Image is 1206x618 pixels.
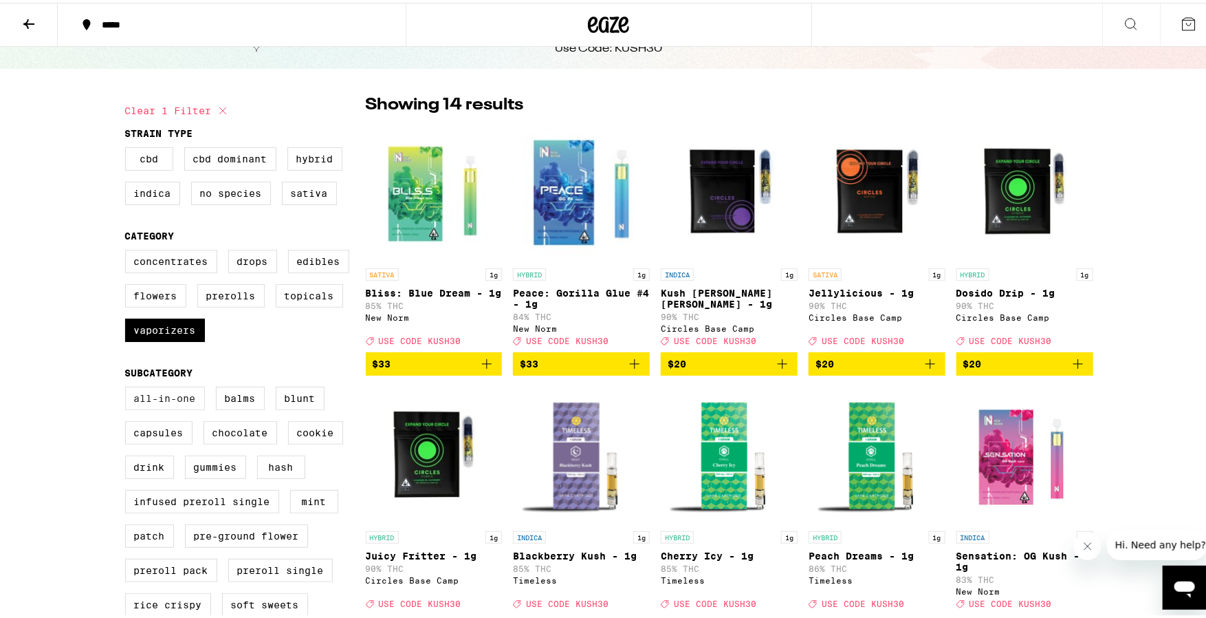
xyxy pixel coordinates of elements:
span: $33 [373,356,391,367]
p: Juicy Fritter - 1g [366,548,503,559]
p: 85% THC [661,562,798,571]
p: Sensation: OG Kush - 1g [956,548,1093,570]
p: 1g [929,266,945,278]
p: 86% THC [809,562,945,571]
p: HYBRID [956,266,989,278]
p: Bliss: Blue Dream - 1g [366,285,503,296]
p: 1g [1077,266,1093,278]
label: Prerolls [197,281,265,305]
p: Peach Dreams - 1g [809,548,945,559]
p: SATIVA [366,266,399,278]
div: Use Code: KUSH30 [556,39,663,54]
p: Peace: Gorilla Glue #4 - 1g [513,285,650,307]
p: 1g [781,529,798,541]
label: Sativa [282,179,337,202]
p: HYBRID [661,529,694,541]
a: Open page for Juicy Fritter - 1g from Circles Base Camp [366,384,503,612]
span: USE CODE KUSH30 [526,597,609,606]
p: 1g [485,266,502,278]
label: Preroll Pack [125,556,217,579]
span: USE CODE KUSH30 [674,597,756,606]
button: Add to bag [809,350,945,373]
p: Kush [PERSON_NAME] [PERSON_NAME] - 1g [661,285,798,307]
a: Open page for Bliss: Blue Dream - 1g from New Norm [366,121,503,350]
span: USE CODE KUSH30 [822,597,904,606]
a: Open page for Blackberry Kush - 1g from Timeless [513,384,650,612]
p: INDICA [661,266,694,278]
label: Topicals [276,281,343,305]
label: Vaporizers [125,316,205,339]
legend: Strain Type [125,125,193,136]
a: Open page for Peach Dreams - 1g from Timeless [809,384,945,612]
img: Circles Base Camp - Kush Berry Bliss - 1g [661,121,798,259]
a: Open page for Jellylicious - 1g from Circles Base Camp [809,121,945,350]
div: Timeless [661,573,798,582]
span: $33 [520,356,538,367]
p: 85% THC [513,562,650,571]
div: New Norm [366,310,503,319]
span: $20 [963,356,982,367]
p: SATIVA [809,266,842,278]
div: Circles Base Camp [956,310,1093,319]
div: Timeless [513,573,650,582]
img: New Norm - Bliss: Blue Dream - 1g [366,121,503,259]
button: Add to bag [956,350,1093,373]
label: Pre-ground Flower [185,522,308,545]
span: USE CODE KUSH30 [969,334,1052,343]
p: 1g [781,266,798,278]
label: Soft Sweets [222,590,308,614]
p: INDICA [513,529,546,541]
iframe: Close message [1074,530,1101,557]
p: HYBRID [366,529,399,541]
label: Capsules [125,418,193,442]
p: 90% THC [809,299,945,308]
p: 90% THC [366,562,503,571]
span: USE CODE KUSH30 [379,597,461,606]
label: Infused Preroll Single [125,487,279,511]
label: CBD Dominant [184,145,276,168]
label: No Species [191,179,271,202]
span: USE CODE KUSH30 [674,334,756,343]
label: Gummies [185,453,246,476]
legend: Subcategory [125,365,193,376]
p: 1g [929,529,945,541]
label: Indica [125,179,180,202]
p: 90% THC [661,310,798,319]
label: Mint [290,487,338,511]
label: Hash [257,453,305,476]
button: Add to bag [366,350,503,373]
a: Open page for Kush Berry Bliss - 1g from Circles Base Camp [661,121,798,350]
button: Add to bag [661,350,798,373]
p: 1g [633,266,650,278]
span: USE CODE KUSH30 [822,334,904,343]
div: Circles Base Camp [809,310,945,319]
label: Rice Crispy [125,590,211,614]
legend: Category [125,228,175,239]
p: HYBRID [809,529,842,541]
div: Timeless [809,573,945,582]
label: Cookie [288,418,343,442]
p: Jellylicious - 1g [809,285,945,296]
a: Open page for Cherry Icy - 1g from Timeless [661,384,798,612]
div: Circles Base Camp [661,321,798,330]
p: HYBRID [513,266,546,278]
span: $20 [668,356,686,367]
p: Blackberry Kush - 1g [513,548,650,559]
p: Showing 14 results [366,91,524,114]
p: 1g [485,529,502,541]
button: Clear 1 filter [125,91,231,125]
div: New Norm [513,321,650,330]
a: Open page for Sensation: OG Kush - 1g from New Norm [956,384,1093,612]
img: Timeless - Peach Dreams - 1g [809,384,945,522]
label: Hybrid [287,145,342,168]
img: Timeless - Cherry Icy - 1g [661,384,798,522]
p: Cherry Icy - 1g [661,548,798,559]
img: New Norm - Sensation: OG Kush - 1g [956,384,1093,522]
img: Circles Base Camp - Jellylicious - 1g [809,121,945,259]
span: USE CODE KUSH30 [526,334,609,343]
p: Dosido Drip - 1g [956,285,1093,296]
div: New Norm [956,584,1093,593]
label: Balms [216,384,265,407]
img: Circles Base Camp - Dosido Drip - 1g [956,121,1093,259]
